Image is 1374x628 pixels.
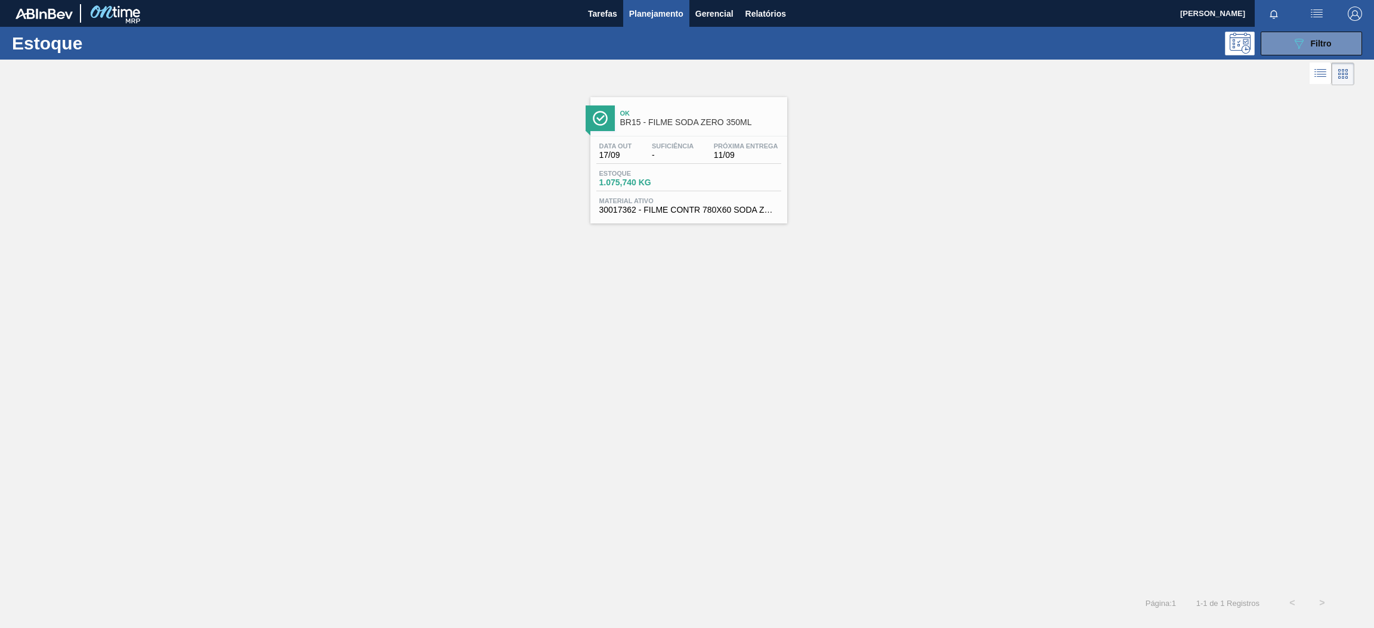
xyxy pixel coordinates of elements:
span: Estoque [599,170,683,177]
span: Próxima Entrega [714,142,778,150]
span: 30017362 - FILME CONTR 780X60 SODA ZERO LT350 429 [599,206,778,214]
span: Página : 1 [1146,599,1176,608]
span: 11/09 [714,151,778,160]
span: Suficiência [652,142,694,150]
span: 17/09 [599,151,632,160]
div: Visão em Lista [1310,63,1332,85]
div: Pogramando: nenhum usuário selecionado [1225,32,1255,55]
img: Logout [1348,7,1362,21]
span: BR15 - FILME SODA ZERO 350ML [620,118,781,127]
span: Tarefas [588,7,617,21]
span: 1 - 1 de 1 Registros [1194,599,1259,608]
img: TNhmsLtSVTkK8tSr43FrP2fwEKptu5GPRR3wAAAABJRU5ErkJggg== [16,8,73,19]
a: ÍconeOkBR15 - FILME SODA ZERO 350MLData out17/09Suficiência-Próxima Entrega11/09Estoque1.075,740 ... [581,88,793,223]
span: Data out [599,142,632,150]
button: Notificações [1255,5,1293,22]
button: Filtro [1261,32,1362,55]
span: - [652,151,694,160]
img: userActions [1310,7,1324,21]
span: Material ativo [599,197,778,204]
span: 1.075,740 KG [599,178,683,187]
span: Relatórios [745,7,786,21]
img: Ícone [593,111,608,126]
span: Ok [620,110,781,117]
div: Visão em Cards [1332,63,1354,85]
h1: Estoque [12,36,195,50]
span: Filtro [1311,39,1332,48]
button: < [1277,588,1307,618]
span: Gerencial [695,7,734,21]
span: Planejamento [629,7,683,21]
button: > [1307,588,1337,618]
